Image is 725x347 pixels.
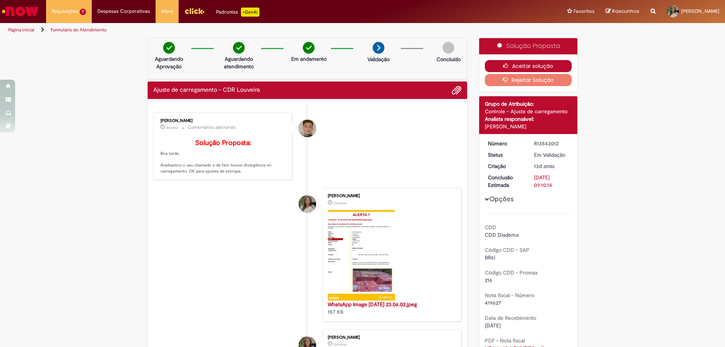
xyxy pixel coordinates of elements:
b: Data de Recebimento [485,315,536,321]
img: click_logo_yellow_360x200.png [184,5,205,17]
span: Despesas Corporativas [97,8,150,15]
div: [PERSON_NAME] [328,335,454,340]
span: Rascunhos [612,8,639,15]
div: Solução Proposta [479,38,578,54]
p: +GenAi [241,8,259,17]
ul: Trilhas de página [6,23,478,37]
button: Aceitar solução [485,60,572,72]
img: check-circle-green.png [163,42,175,54]
p: Concluído [437,56,461,63]
dt: Conclusão Estimada [482,174,529,189]
small: Comentários adicionais [188,124,236,131]
button: Adicionar anexos [452,85,461,95]
div: [PERSON_NAME] [485,123,572,130]
p: Aguardando Aprovação [151,55,187,70]
div: [PERSON_NAME] [328,194,454,198]
div: Analista responsável: [485,115,572,123]
span: [PERSON_NAME] [681,8,719,14]
p: Validação [367,56,390,63]
div: Em Validação [534,151,569,159]
img: check-circle-green.png [233,42,245,54]
time: 26/09/2025 13:03:06 [166,125,178,130]
div: [PERSON_NAME] [160,119,286,123]
b: CDD [485,224,496,231]
dt: Número [482,140,529,147]
time: 17/09/2025 11:08:47 [333,201,347,205]
span: 13d atrás [534,163,554,170]
time: 17/09/2025 11:10:11 [534,163,554,170]
span: BR6I [485,254,495,261]
time: 17/09/2025 11:08:18 [333,342,347,347]
span: 13d atrás [333,342,347,347]
img: ServiceNow [1,4,40,19]
p: Aguardando atendimento [221,55,257,70]
p: Em andamento [291,55,327,63]
a: Página inicial [8,27,34,33]
img: img-circle-grey.png [443,42,454,54]
div: Rodrigo Santiago dos Santos Alves [299,120,316,137]
span: Requisições [52,8,78,15]
b: PDF - Nota fiscal [485,337,525,344]
div: 157 KB [328,301,454,316]
img: arrow-next.png [373,42,384,54]
span: Favoritos [574,8,594,15]
b: Nota fiscal - Número [485,292,534,299]
b: Código CDD - Promax [485,269,538,276]
b: Solução Proposta: [195,139,251,147]
span: 13d atrás [333,201,347,205]
dt: Criação [482,162,529,170]
div: [DATE] 09:10:14 [534,174,569,189]
div: Padroniza [216,8,259,17]
span: 419627 [485,299,501,306]
div: 17/09/2025 11:10:11 [534,162,569,170]
span: [DATE] [485,322,501,329]
button: Rejeitar Solução [485,74,572,86]
span: 7 [80,9,86,15]
div: R13543012 [534,140,569,147]
span: CDD Diadema [485,231,518,238]
p: Boa tarde, Analisamos o seu chamado e de fato houve divergência no carregamento, OK para ajustes ... [160,139,286,174]
span: More [161,8,173,15]
span: 216 [485,277,492,284]
h2: Ajuste de carregamento - CDR Louveira Histórico de tíquete [153,87,260,94]
dt: Status [482,151,529,159]
div: Controle - Ajuste de carregamento [485,108,572,115]
div: Mikaela De Sousa Santos Costa [299,195,316,213]
img: check-circle-green.png [303,42,315,54]
div: Grupo de Atribuição: [485,100,572,108]
a: Formulário de Atendimento [51,27,106,33]
b: Código CDD - SAP [485,247,529,253]
span: 4d atrás [166,125,178,130]
a: Rascunhos [606,8,639,15]
a: WhatsApp Image [DATE] 23.06.02.jpeg [328,301,417,308]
